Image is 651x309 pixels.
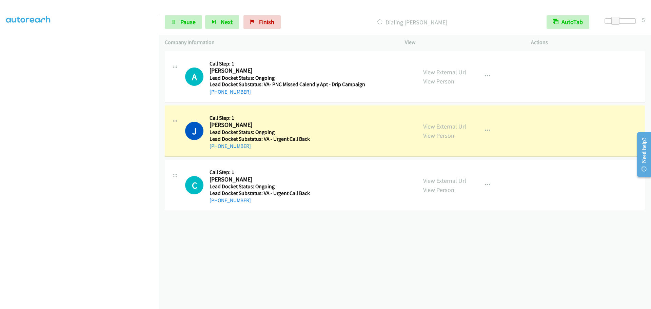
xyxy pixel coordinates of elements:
span: Finish [259,18,274,26]
a: [PHONE_NUMBER] [210,197,251,204]
a: View Person [423,77,454,85]
div: 5 [642,15,645,24]
h5: Lead Docket Status: Ongoing [210,183,363,190]
a: Finish [243,15,281,29]
h2: [PERSON_NAME] [210,121,363,129]
a: [PHONE_NUMBER] [210,143,251,149]
span: Next [221,18,233,26]
span: Pause [180,18,196,26]
p: Actions [531,38,645,46]
h1: A [185,67,203,86]
h5: Lead Docket Status: Ongoing [210,129,363,136]
h2: [PERSON_NAME] [210,176,363,184]
h5: Lead Docket Status: Ongoing [210,75,365,81]
a: View External Url [423,122,466,130]
h1: J [185,122,203,140]
a: [PHONE_NUMBER] [210,89,251,95]
h1: C [185,176,203,194]
h5: Lead Docket Substatus: VA- PNC Missed Calendly Apt - Drip Campaign [210,81,365,88]
h5: Lead Docket Substatus: VA - Urgent Call Back [210,136,363,142]
a: Pause [165,15,202,29]
h2: [PERSON_NAME] [210,67,363,75]
h5: Lead Docket Substatus: VA - Urgent Call Back [210,190,363,197]
button: Next [205,15,239,29]
div: The call is yet to be attempted [185,67,203,86]
iframe: Resource Center [631,128,651,181]
a: View External Url [423,177,466,185]
a: View Person [423,186,454,194]
p: Company Information [165,38,393,46]
p: Dialing [PERSON_NAME] [290,18,534,27]
h5: Call Step: 1 [210,60,365,67]
p: View [405,38,519,46]
button: AutoTab [547,15,589,29]
h5: Call Step: 1 [210,115,363,121]
h5: Call Step: 1 [210,169,363,176]
a: View Person [423,132,454,139]
a: View External Url [423,68,466,76]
